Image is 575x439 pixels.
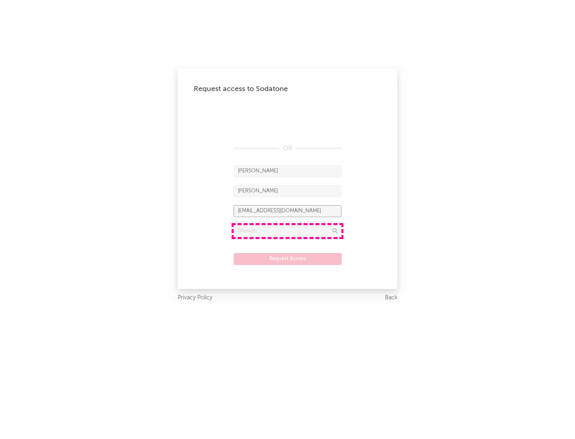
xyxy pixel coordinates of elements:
[385,293,397,303] a: Back
[234,253,342,265] button: Request Access
[234,225,341,237] input: Division
[234,144,341,153] div: OR
[234,165,341,177] input: First Name
[194,84,381,94] div: Request access to Sodatone
[178,293,212,303] a: Privacy Policy
[234,205,341,217] input: Email
[234,185,341,197] input: Last Name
